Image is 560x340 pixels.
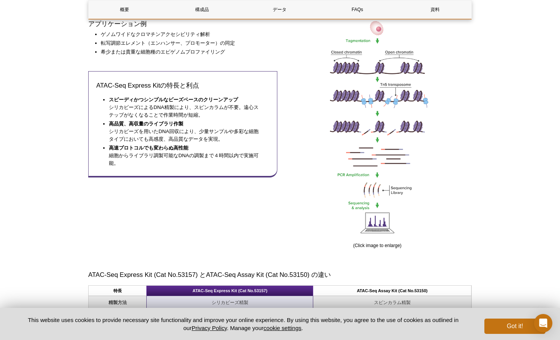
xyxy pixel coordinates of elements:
td: シリカビーズ精製 [147,296,313,309]
a: 構成品 [166,0,238,19]
a: FAQs [322,0,393,19]
th: 特長 [89,286,147,296]
strong: 高品質、高収量のライブラリ作製 [109,121,183,127]
h3: ATAC-Seq Express Kitの特長と利点 [96,81,269,90]
h3: アプリケーション例 [88,20,277,29]
strong: 高速プロトコルでも変わらぬ高性能 [109,145,188,151]
strong: 精製方法 [108,300,127,305]
div: Open Intercom Messenger [534,314,552,332]
li: シリカビーズを用いたDNA回収により、少量サンプルや多彩な細胞タイプにおいても高感度、高品質なデータを実現。 [109,120,262,143]
td: スピンカラム精製 [313,296,471,309]
p: This website uses cookies to provide necessary site functionality and improve your online experie... [15,316,472,332]
a: Privacy Policy [192,325,227,331]
li: 細胞からライブラリ調製可能なDNAの調製まで４時間以内で実施可能。 [109,144,262,167]
th: ATAC-Seq Assay Kit (Cat No.53150) [313,286,471,296]
button: cookie settings [264,325,301,331]
li: 転写調節エレメント（エンハンサー、プロモーター）の同定 [101,39,270,47]
a: データ [244,0,316,19]
li: 希少または貴重な細胞種のエピゲノムプロファイリング [101,48,270,56]
button: Got it! [484,319,545,334]
li: シリカビーズによるDNA精製により、スピンカラムが不要。遠心ステップがなくなることで作業時間が短縮。 [109,96,262,119]
h3: ATAC-Seq Express Kit (Cat No.53157) とATAC-Seq Assay Kit (Cat No.53150) の違い [88,270,472,280]
a: 資料 [399,0,471,19]
th: ATAC-Seq Express Kit (Cat No.53157) [147,286,313,296]
a: 概要 [89,0,160,19]
strong: スピーディかつシンプルなビーズベースのクリーンアップ [109,97,238,102]
li: ゲノムワイドなクロマチンアクセシビリティ解析 [101,31,270,38]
